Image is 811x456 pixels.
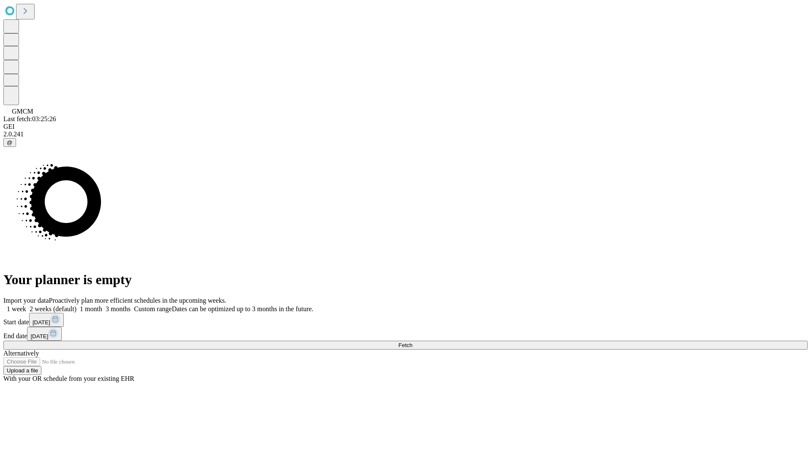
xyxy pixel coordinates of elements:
[3,272,808,288] h1: Your planner is empty
[3,327,808,341] div: End date
[30,305,76,312] span: 2 weeks (default)
[27,327,62,341] button: [DATE]
[30,333,48,339] span: [DATE]
[3,375,134,382] span: With your OR schedule from your existing EHR
[7,139,13,146] span: @
[7,305,26,312] span: 1 week
[106,305,131,312] span: 3 months
[3,350,39,357] span: Alternatively
[172,305,313,312] span: Dates can be optimized up to 3 months in the future.
[3,130,808,138] div: 2.0.241
[3,138,16,147] button: @
[3,366,41,375] button: Upload a file
[29,313,64,327] button: [DATE]
[134,305,171,312] span: Custom range
[12,108,33,115] span: GMCM
[3,313,808,327] div: Start date
[80,305,102,312] span: 1 month
[3,123,808,130] div: GEI
[3,341,808,350] button: Fetch
[398,342,412,348] span: Fetch
[49,297,226,304] span: Proactively plan more efficient schedules in the upcoming weeks.
[3,297,49,304] span: Import your data
[3,115,56,122] span: Last fetch: 03:25:26
[33,319,50,326] span: [DATE]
